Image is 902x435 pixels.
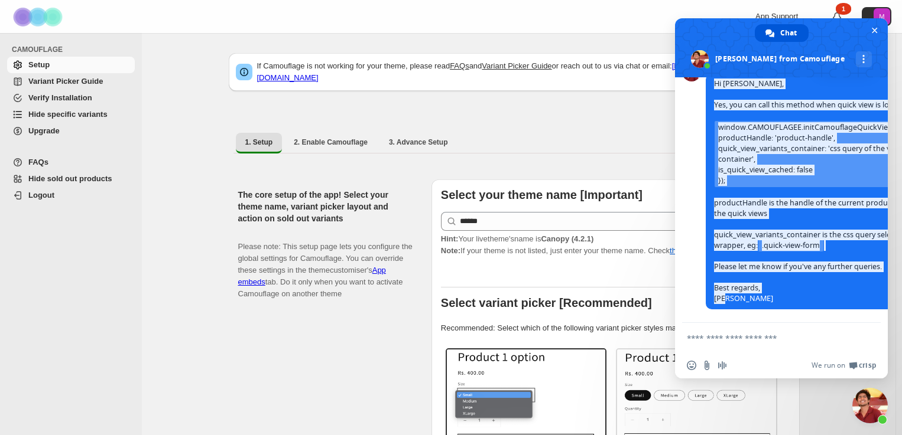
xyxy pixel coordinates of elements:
span: FAQs [28,158,48,166]
div: Chat [755,24,809,42]
text: M [879,13,884,20]
button: Avatar with initials M [862,7,891,26]
b: Select variant picker [Recommended] [441,296,652,309]
a: 1 [831,11,843,22]
span: Chat [780,24,797,42]
span: CAMOUFLAGE [12,45,136,54]
a: Hide specific variants [7,106,135,123]
a: this FAQ [670,246,699,255]
span: Hide specific variants [28,110,108,119]
span: Upgrade [28,126,60,135]
span: Verify Installation [28,93,92,102]
span: Crisp [859,361,876,370]
span: 2. Enable Camouflage [294,138,368,147]
strong: Hint: [441,234,459,243]
img: Camouflage [9,1,69,33]
strong: Note: [441,246,460,255]
span: 1. Setup [245,138,273,147]
p: If your theme is not listed, just enter your theme name. Check to find your theme name. [441,233,790,257]
span: Audio message [718,361,727,370]
h2: The core setup of the app! Select your theme name, variant picker layout and action on sold out v... [238,189,413,224]
p: Please note: This setup page lets you configure the global settings for Camouflage. You can overr... [238,229,413,300]
b: Select your theme name [Important] [441,188,643,201]
a: Variant Picker Guide [7,73,135,90]
a: Logout [7,187,135,204]
strong: Canopy (4.2.1) [541,234,593,243]
span: Variant Picker Guide [28,77,103,86]
span: Setup [28,60,50,69]
div: 1 [836,3,851,15]
p: If Camouflage is not working for your theme, please read and or reach out to us via chat or email: [257,60,793,84]
span: Insert an emoji [687,361,696,370]
span: Hide sold out products [28,174,112,183]
span: Avatar with initials M [874,8,890,25]
textarea: Compose your message... [687,333,850,344]
a: Verify Installation [7,90,135,106]
div: More channels [856,51,872,67]
a: Hide sold out products [7,171,135,187]
span: Logout [28,191,54,199]
div: Close chat [852,388,888,423]
span: .quick-view-form [758,239,823,251]
span: Send a file [702,361,712,370]
span: Your live theme's name is [441,234,594,243]
p: Recommended: Select which of the following variant picker styles match your theme. [441,322,790,334]
a: Variant Picker Guide [482,61,551,70]
a: Upgrade [7,123,135,139]
span: App Support [755,12,798,21]
a: FAQs [450,61,469,70]
a: We run onCrisp [812,361,876,370]
span: Close chat [868,24,881,37]
a: Setup [7,57,135,73]
span: We run on [812,361,845,370]
a: FAQs [7,154,135,171]
span: 3. Advance Setup [389,138,448,147]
